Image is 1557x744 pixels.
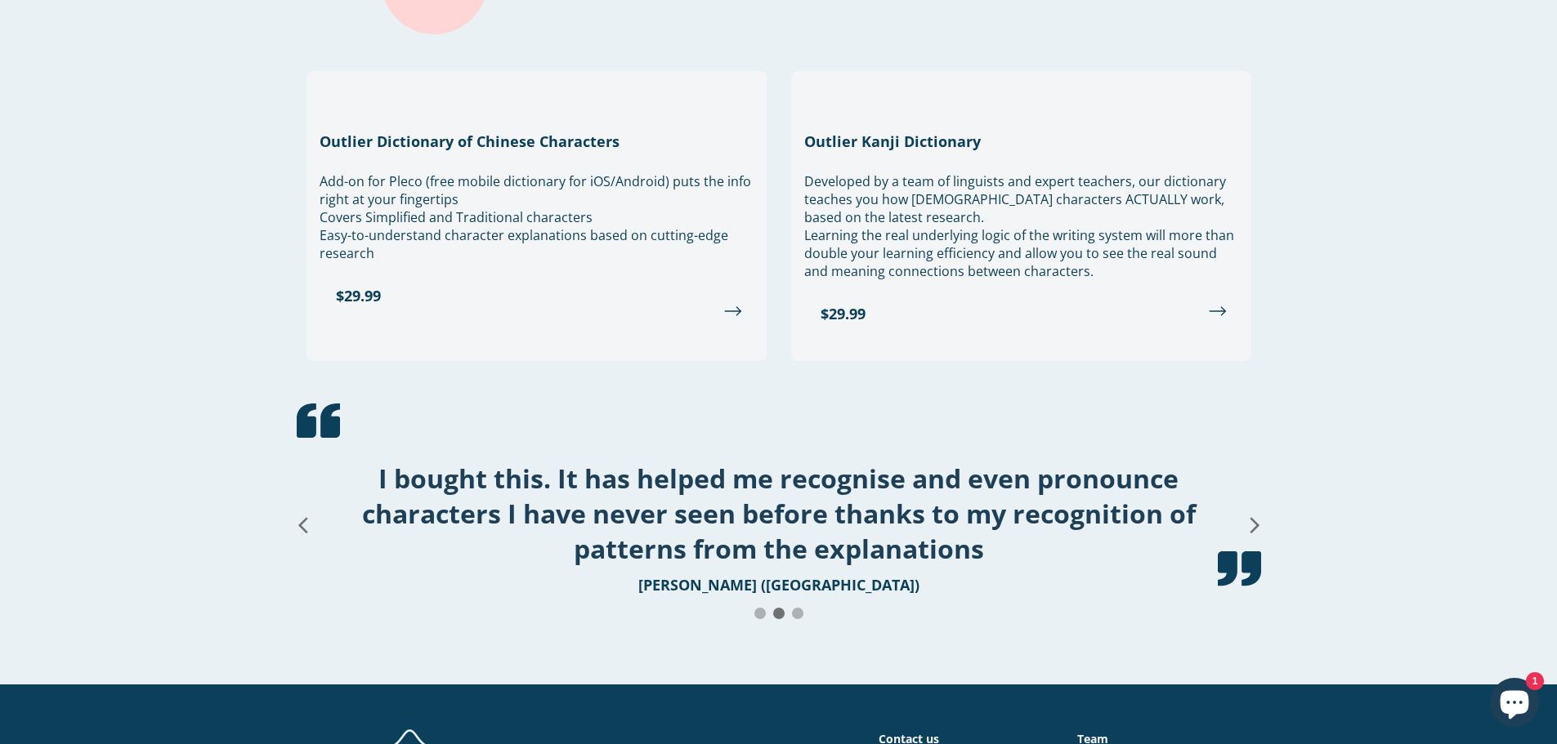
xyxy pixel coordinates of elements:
[317,461,1241,566] h1: I bought this. It has helped me recognise and even pronounce characters I have never seen before ...
[1485,678,1544,731] inbox-online-store-chat: Shopify online store chat
[320,172,751,208] span: Add-on for Pleco (free mobile dictionary for iOS/Android) puts the info right at your fingertips
[638,575,919,595] span: [PERSON_NAME] ([GEOGRAPHIC_DATA])
[804,172,1238,226] li: Developed by a team of linguists and expert teachers, our dictionary teaches you how [DEMOGRAPHIC...
[804,131,1238,151] h3: Outlier Kanji Dictionary
[320,131,754,151] h3: Outlier Dictionary of Chinese Characters
[320,226,728,262] span: Easy-to-understand character explanations based on cutting-edge research
[804,226,1238,280] li: Learning the real underlying logic of the writing system will more than double your learning effi...
[320,208,593,226] span: Covers Simplified and Traditional characters
[320,277,754,315] a: $29.99
[804,295,1238,333] a: $29.99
